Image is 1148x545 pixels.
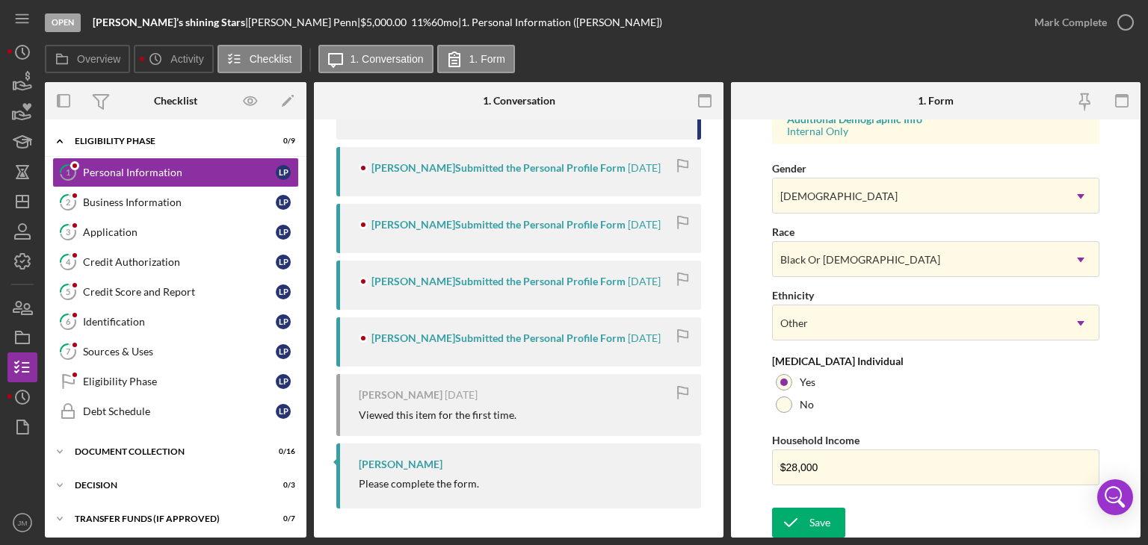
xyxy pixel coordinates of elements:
[918,95,954,107] div: 1. Form
[248,16,360,28] div: [PERSON_NAME] Penn |
[458,16,662,28] div: | 1. Personal Information ([PERSON_NAME])
[371,219,626,231] div: [PERSON_NAME] Submitted the Personal Profile Form
[134,45,213,73] button: Activity
[628,275,661,287] time: 2025-07-24 16:31
[628,219,661,231] time: 2025-07-24 16:32
[276,225,291,240] div: L P
[276,165,291,180] div: L P
[276,255,291,270] div: L P
[83,286,276,298] div: Credit Score and Report
[276,195,291,210] div: L P
[772,355,1099,367] div: [MEDICAL_DATA] Individual
[66,227,70,237] tspan: 3
[359,409,516,421] div: Viewed this item for the first time.
[772,434,860,446] label: Household Income
[45,13,81,32] div: Open
[276,344,291,359] div: L P
[77,53,120,65] label: Overview
[45,45,130,73] button: Overview
[66,287,70,296] tspan: 5
[66,257,71,267] tspan: 4
[52,396,299,426] a: Debt ScheduleLP
[371,332,626,344] div: [PERSON_NAME] Submitted the Personal Profile Form
[52,247,299,277] a: 4Credit AuthorizationLP
[18,519,28,527] text: JM
[268,137,295,146] div: 0 / 9
[66,346,71,356] tspan: 7
[66,197,70,207] tspan: 2
[360,16,411,28] div: $5,000.00
[437,45,515,73] button: 1. Form
[800,399,814,411] label: No
[154,95,197,107] div: Checklist
[371,275,626,287] div: [PERSON_NAME] Submitted the Personal Profile Form
[772,508,845,538] button: Save
[787,113,1084,125] div: Additional Demographic Info
[217,45,302,73] button: Checklist
[83,405,276,417] div: Debt Schedule
[359,478,479,490] div: Please complete the form.
[351,53,424,65] label: 1. Conversation
[411,16,431,28] div: 11 %
[276,374,291,389] div: L P
[66,167,70,177] tspan: 1
[780,254,940,266] div: Black Or [DEMOGRAPHIC_DATA]
[52,337,299,367] a: 7Sources & UsesLP
[276,314,291,329] div: L P
[483,95,555,107] div: 1. Conversation
[1097,479,1133,515] div: Open Intercom Messenger
[93,16,245,28] b: [PERSON_NAME]’s shining Stars
[318,45,433,73] button: 1. Conversation
[628,332,661,344] time: 2025-07-24 16:29
[93,16,248,28] div: |
[83,346,276,358] div: Sources & Uses
[1019,7,1141,37] button: Mark Complete
[268,514,295,523] div: 0 / 7
[52,367,299,396] a: Eligibility PhaseLP
[52,158,299,187] a: 1Personal InformationLP
[809,508,830,538] div: Save
[75,137,258,146] div: Eligibility Phase
[52,187,299,217] a: 2Business InformationLP
[780,190,898,202] div: [DEMOGRAPHIC_DATA]
[52,277,299,307] a: 5Credit Score and ReportLP
[75,514,258,523] div: Transfer Funds (If Approved)
[75,447,258,456] div: Document Collection
[83,226,276,238] div: Application
[1034,7,1107,37] div: Mark Complete
[276,404,291,419] div: L P
[52,217,299,247] a: 3ApplicationLP
[780,317,808,329] div: Other
[83,376,276,387] div: Eligibility Phase
[628,162,661,174] time: 2025-07-24 16:38
[268,481,295,490] div: 0 / 3
[250,53,292,65] label: Checklist
[66,317,71,326] tspan: 6
[52,307,299,337] a: 6IdentificationLP
[431,16,458,28] div: 60 mo
[268,447,295,456] div: 0 / 16
[469,53,505,65] label: 1. Form
[359,389,442,401] div: [PERSON_NAME]
[371,162,626,174] div: [PERSON_NAME] Submitted the Personal Profile Form
[276,284,291,299] div: L P
[800,376,815,388] label: Yes
[787,125,1084,137] div: Internal Only
[445,389,478,401] time: 2025-07-24 16:27
[7,508,37,538] button: JM
[170,53,203,65] label: Activity
[75,481,258,490] div: Decision
[83,196,276,208] div: Business Information
[83,166,276,178] div: Personal Information
[83,256,276,268] div: Credit Authorization
[83,316,276,328] div: Identification
[359,458,442,470] div: [PERSON_NAME]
